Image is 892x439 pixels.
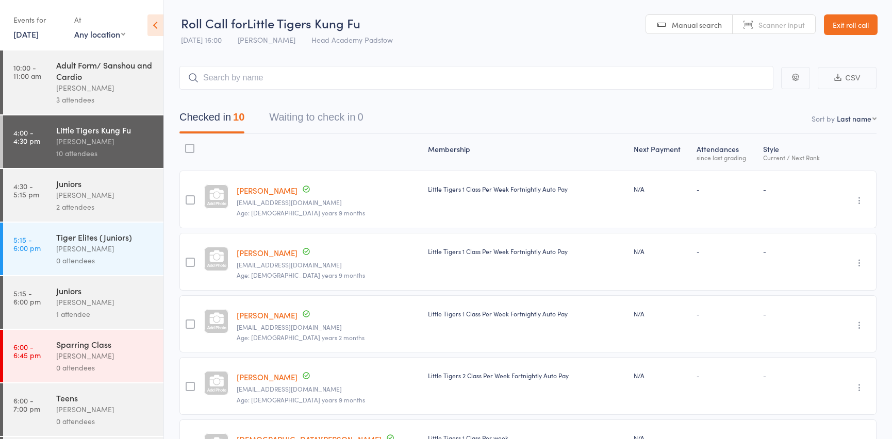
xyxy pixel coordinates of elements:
[233,111,244,123] div: 10
[56,178,155,189] div: Juniors
[697,154,754,161] div: since last grading
[237,324,419,331] small: gladiselaro@gmail.com
[56,94,155,106] div: 3 attendees
[56,147,155,159] div: 10 attendees
[56,285,155,296] div: Juniors
[630,139,693,166] div: Next Payment
[13,63,41,80] time: 10:00 - 11:00 am
[13,11,64,28] div: Events for
[56,201,155,213] div: 2 attendees
[634,184,689,193] div: N/A
[237,333,365,342] span: Age: [DEMOGRAPHIC_DATA] years 2 months
[824,14,878,35] a: Exit roll call
[13,343,41,359] time: 6:00 - 6:45 pm
[763,184,829,193] div: -
[237,185,298,196] a: [PERSON_NAME]
[3,330,163,382] a: 6:00 -6:45 pmSparring Class[PERSON_NAME]0 attendees
[74,11,125,28] div: At
[56,59,155,82] div: Adult Form/ Sanshou and Cardio
[56,339,155,350] div: Sparring Class
[56,231,155,243] div: Tiger Elites (Juniors)
[13,289,41,306] time: 5:15 - 6:00 pm
[237,385,419,393] small: MSTF.kajawi@gmail.com
[56,296,155,308] div: [PERSON_NAME]
[13,235,41,252] time: 5:15 - 6:00 pm
[3,50,163,114] a: 10:00 -11:00 amAdult Form/ Sanshou and Cardio[PERSON_NAME]3 attendees
[13,182,39,198] time: 4:30 - 5:15 pm
[634,371,689,380] div: N/A
[311,35,393,45] span: Head Academy Padstow
[837,113,871,124] div: Last name
[56,136,155,147] div: [PERSON_NAME]
[357,111,363,123] div: 0
[179,66,773,90] input: Search by name
[247,14,360,31] span: Little Tigers Kung Fu
[238,35,295,45] span: [PERSON_NAME]
[237,271,365,279] span: Age: [DEMOGRAPHIC_DATA] years 9 months
[56,362,155,374] div: 0 attendees
[697,184,754,193] div: -
[763,154,829,161] div: Current / Next Rank
[74,28,125,40] div: Any location
[269,106,363,133] button: Waiting to check in0
[13,396,40,413] time: 6:00 - 7:00 pm
[237,310,298,320] a: [PERSON_NAME]
[56,350,155,362] div: [PERSON_NAME]
[697,247,754,256] div: -
[697,309,754,318] div: -
[56,392,155,403] div: Teens
[428,184,625,193] div: Little Tigers 1 Class Per Week Fortnightly Auto Pay
[3,115,163,168] a: 4:00 -4:30 pmLittle Tigers Kung Fu[PERSON_NAME]10 attendees
[634,309,689,318] div: N/A
[3,383,163,436] a: 6:00 -7:00 pmTeens[PERSON_NAME]0 attendees
[56,82,155,94] div: [PERSON_NAME]
[763,309,829,318] div: -
[56,415,155,427] div: 0 attendees
[697,371,754,380] div: -
[13,28,39,40] a: [DATE]
[56,243,155,255] div: [PERSON_NAME]
[179,106,244,133] button: Checked in10
[3,223,163,275] a: 5:15 -6:00 pmTiger Elites (Juniors)[PERSON_NAME]0 attendees
[237,199,419,206] small: Ashyay@gmail.com
[634,247,689,256] div: N/A
[56,124,155,136] div: Little Tigers Kung Fu
[428,371,625,380] div: Little Tigers 2 Class Per Week Fortnightly Auto Pay
[56,189,155,201] div: [PERSON_NAME]
[181,35,222,45] span: [DATE] 16:00
[759,139,833,166] div: Style
[237,208,365,217] span: Age: [DEMOGRAPHIC_DATA] years 9 months
[237,372,298,382] a: [PERSON_NAME]
[56,403,155,415] div: [PERSON_NAME]
[818,67,877,89] button: CSV
[758,20,805,30] span: Scanner input
[237,395,365,404] span: Age: [DEMOGRAPHIC_DATA] years 9 months
[56,308,155,320] div: 1 attendee
[237,247,298,258] a: [PERSON_NAME]
[812,113,835,124] label: Sort by
[13,128,40,145] time: 4:00 - 4:30 pm
[3,169,163,222] a: 4:30 -5:15 pmJuniors[PERSON_NAME]2 attendees
[763,371,829,380] div: -
[763,247,829,256] div: -
[428,309,625,318] div: Little Tigers 1 Class Per Week Fortnightly Auto Pay
[56,255,155,266] div: 0 attendees
[428,247,625,256] div: Little Tigers 1 Class Per Week Fortnightly Auto Pay
[424,139,630,166] div: Membership
[692,139,758,166] div: Atten­dances
[672,20,722,30] span: Manual search
[3,276,163,329] a: 5:15 -6:00 pmJuniors[PERSON_NAME]1 attendee
[181,14,247,31] span: Roll Call for
[237,261,419,268] small: Ashyay@gmail.com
